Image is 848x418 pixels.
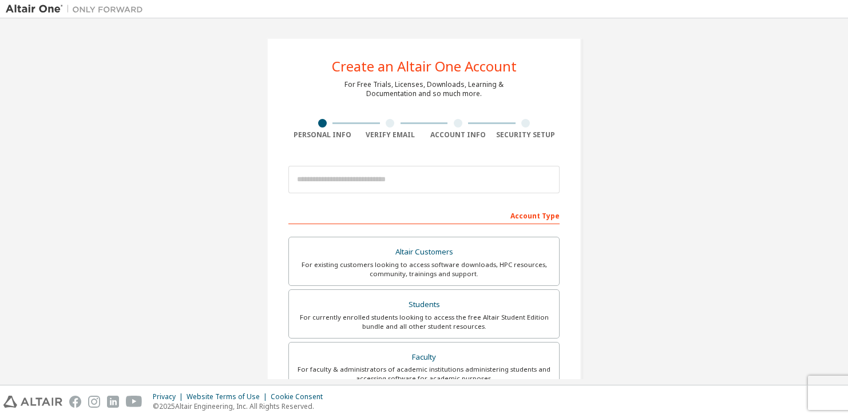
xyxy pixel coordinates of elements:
div: Privacy [153,392,187,401]
img: Altair One [6,3,149,15]
div: For Free Trials, Licenses, Downloads, Learning & Documentation and so much more. [344,80,504,98]
div: For existing customers looking to access software downloads, HPC resources, community, trainings ... [296,260,552,278]
div: Security Setup [492,130,560,140]
div: Website Terms of Use [187,392,271,401]
div: Account Type [288,206,560,224]
img: altair_logo.svg [3,396,62,408]
img: youtube.svg [126,396,142,408]
div: Account Info [424,130,492,140]
div: Cookie Consent [271,392,330,401]
div: Students [296,297,552,313]
img: linkedin.svg [107,396,119,408]
div: For faculty & administrators of academic institutions administering students and accessing softwa... [296,365,552,383]
p: © 2025 Altair Engineering, Inc. All Rights Reserved. [153,401,330,411]
div: Create an Altair One Account [332,59,517,73]
div: For currently enrolled students looking to access the free Altair Student Edition bundle and all ... [296,313,552,331]
div: Altair Customers [296,244,552,260]
img: facebook.svg [69,396,81,408]
img: instagram.svg [88,396,100,408]
div: Faculty [296,349,552,365]
div: Verify Email [356,130,425,140]
div: Personal Info [288,130,356,140]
